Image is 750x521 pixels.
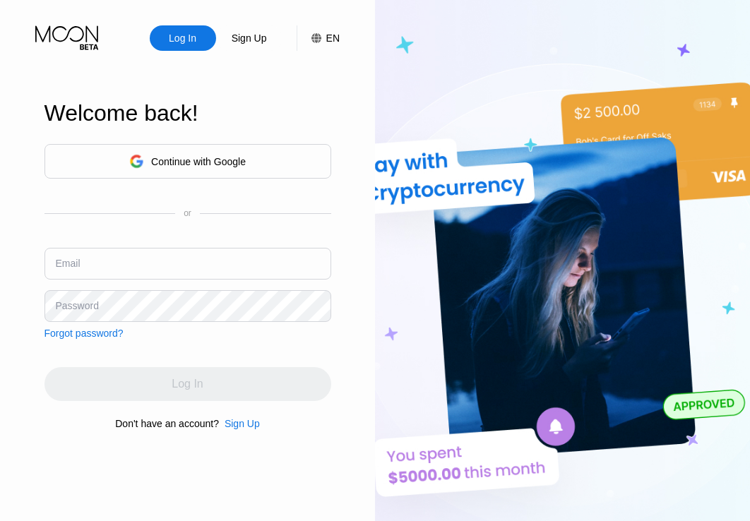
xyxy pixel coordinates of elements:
div: Email [56,258,81,269]
div: Don't have an account? [115,418,219,429]
div: EN [297,25,340,51]
div: EN [326,32,340,44]
div: Log In [150,25,216,51]
div: Sign Up [225,418,260,429]
div: Sign Up [216,25,282,51]
div: Welcome back! [44,100,331,126]
div: Sign Up [219,418,260,429]
div: Sign Up [230,31,268,45]
div: Log In [167,31,198,45]
div: Continue with Google [44,144,331,179]
div: Continue with Google [151,156,246,167]
div: or [184,208,191,218]
div: Forgot password? [44,328,124,339]
div: Password [56,300,99,311]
